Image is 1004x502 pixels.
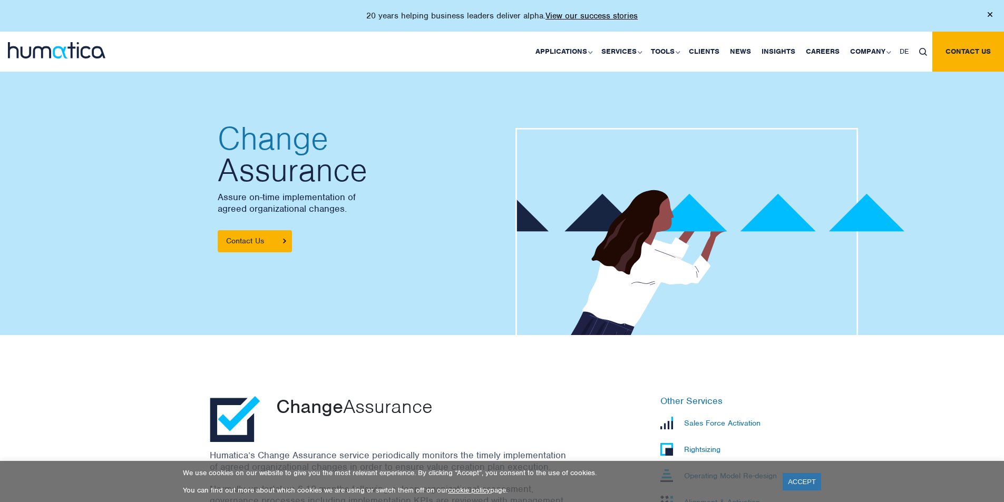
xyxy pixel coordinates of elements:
[283,239,286,243] img: arrowicon
[684,445,720,454] p: Rightsizing
[684,32,725,72] a: Clients
[660,396,795,407] h6: Other Services
[210,396,261,442] img: <span>Change</span> Assurance
[801,32,845,72] a: Careers
[783,473,821,490] a: ACCEPT
[932,32,1004,72] a: Contact us
[845,32,894,72] a: Company
[684,418,761,428] p: Sales Force Activation
[660,443,673,456] img: Rightsizing
[276,396,594,417] p: Assurance
[366,11,638,21] p: 20 years helping business leaders deliver alpha.
[8,42,105,58] img: logo
[515,128,904,337] img: about_banner1
[218,123,492,186] h2: Assurance
[919,48,927,56] img: search_icon
[210,449,568,473] p: Humatica’s Change Assurance service periodically monitors the timely implementation of agreed org...
[218,230,292,252] a: Contact Us
[218,123,492,154] span: Change
[725,32,756,72] a: News
[183,486,769,495] p: You can find out more about which cookies we are using or switch them off on our page.
[900,47,909,56] span: DE
[596,32,646,72] a: Services
[183,468,769,477] p: We use cookies on our website to give you the most relevant experience. By clicking “Accept”, you...
[545,11,638,21] a: View our success stories
[756,32,801,72] a: Insights
[660,417,673,429] img: Sales Force Activation
[894,32,914,72] a: DE
[276,394,343,418] span: Change
[530,32,596,72] a: Applications
[646,32,684,72] a: Tools
[448,486,490,495] a: cookie policy
[218,191,492,214] p: Assure on-time implementation of agreed organizational changes.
